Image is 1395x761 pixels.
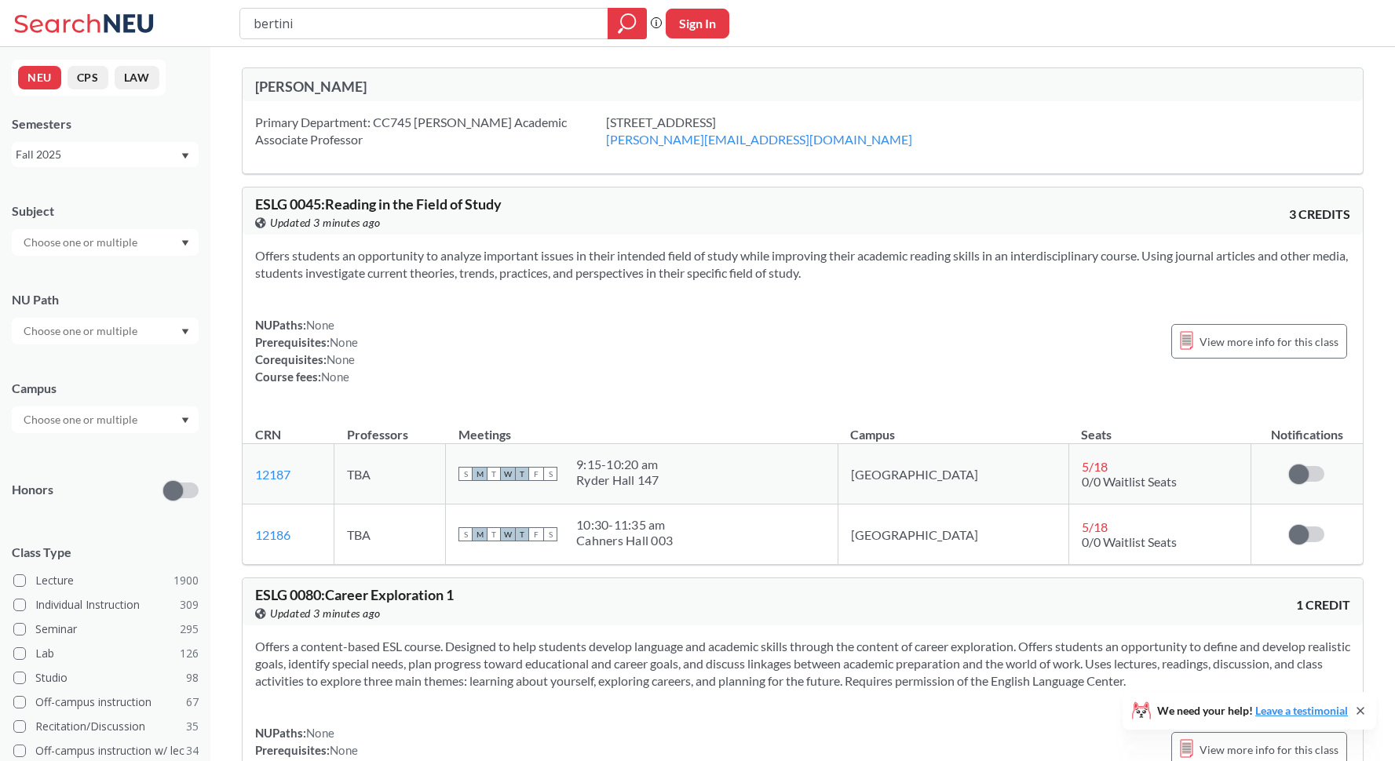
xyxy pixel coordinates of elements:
[1068,410,1251,444] th: Seats
[255,586,454,603] span: ESLG 0080 : Career Exploration 1
[180,621,199,638] span: 295
[16,233,148,252] input: Choose one or multiple
[181,240,189,246] svg: Dropdown arrow
[181,417,189,424] svg: Dropdown arrow
[473,527,487,541] span: M
[543,527,557,541] span: S
[501,527,515,541] span: W
[487,527,501,541] span: T
[181,153,189,159] svg: Dropdown arrow
[838,444,1068,504] td: [GEOGRAPHIC_DATA]
[576,457,659,472] div: 9:15 - 10:20 am
[255,195,502,213] span: ESLG 0045 : Reading in the Field of Study
[13,619,199,639] label: Seminar
[13,643,199,664] label: Lab
[16,410,148,429] input: Choose one or multiple
[515,527,529,541] span: T
[608,8,647,39] div: magnifying glass
[186,694,199,711] span: 67
[12,481,53,499] p: Honors
[68,66,108,89] button: CPS
[270,605,381,622] span: Updated 3 minutes ago
[180,645,199,662] span: 126
[458,467,473,481] span: S
[1296,596,1350,614] span: 1 CREDIT
[186,742,199,759] span: 34
[18,66,61,89] button: NEU
[186,718,199,735] span: 35
[13,716,199,737] label: Recitation/Discussion
[12,380,199,397] div: Campus
[606,114,951,148] div: [STREET_ADDRESS]
[1200,332,1338,351] span: View more info for this class
[13,741,199,761] label: Off-campus instruction w/ lec
[576,517,673,533] div: 10:30 - 11:35 am
[12,202,199,220] div: Subject
[1082,519,1108,534] span: 5 / 18
[306,318,334,332] span: None
[515,467,529,481] span: T
[252,10,597,37] input: Class, professor, course number, "phrase"
[334,504,446,565] td: TBA
[255,114,606,148] div: Primary Department: CC745 [PERSON_NAME] Academic Associate Professor
[186,669,199,686] span: 98
[255,316,358,385] div: NUPaths: Prerequisites: Corequisites: Course fees:
[576,533,673,548] div: Cahners Hall 003
[270,214,381,231] span: Updated 3 minutes ago
[13,692,199,712] label: Off-campus instruction
[529,527,543,541] span: F
[529,467,543,481] span: F
[16,322,148,340] input: Choose one or multiple
[618,13,637,35] svg: magnifying glass
[12,142,199,167] div: Fall 2025Dropdown arrow
[180,596,199,614] span: 309
[838,504,1068,565] td: [GEOGRAPHIC_DATA]
[838,410,1068,444] th: Campus
[173,572,199,589] span: 1900
[12,115,199,133] div: Semesters
[181,329,189,335] svg: Dropdown arrow
[1082,459,1108,474] span: 5 / 18
[1251,410,1363,444] th: Notifications
[543,467,557,481] span: S
[255,247,1350,282] section: Offers students an opportunity to analyze important issues in their intended field of study while...
[446,410,838,444] th: Meetings
[330,335,358,349] span: None
[334,444,446,504] td: TBA
[255,78,803,95] div: [PERSON_NAME]
[334,410,446,444] th: Professors
[1200,740,1338,759] span: View more info for this class
[12,291,199,308] div: NU Path
[1157,705,1348,716] span: We need your help!
[12,229,199,256] div: Dropdown arrow
[501,467,515,481] span: W
[473,467,487,481] span: M
[606,132,912,147] a: [PERSON_NAME][EMAIL_ADDRESS][DOMAIN_NAME]
[321,370,349,384] span: None
[255,467,290,482] a: 12187
[458,527,473,541] span: S
[306,726,334,740] span: None
[115,66,159,89] button: LAW
[12,544,199,561] span: Class Type
[330,743,358,757] span: None
[1289,206,1350,223] span: 3 CREDITS
[576,472,659,488] div: Ryder Hall 147
[16,146,180,163] div: Fall 2025
[13,595,199,615] label: Individual Instruction
[13,668,199,688] label: Studio
[1082,534,1177,549] span: 0/0 Waitlist Seats
[487,467,501,481] span: T
[12,406,199,433] div: Dropdown arrow
[327,352,355,366] span: None
[12,318,199,344] div: Dropdown arrow
[1255,704,1348,717] a: Leave a testimonial
[255,638,1350,690] section: Offers a content-based ESL course. Designed to help students develop language and academic skills...
[666,9,729,38] button: Sign In
[13,570,199,591] label: Lecture
[255,527,290,542] a: 12186
[255,426,281,443] div: CRN
[1082,474,1177,489] span: 0/0 Waitlist Seats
